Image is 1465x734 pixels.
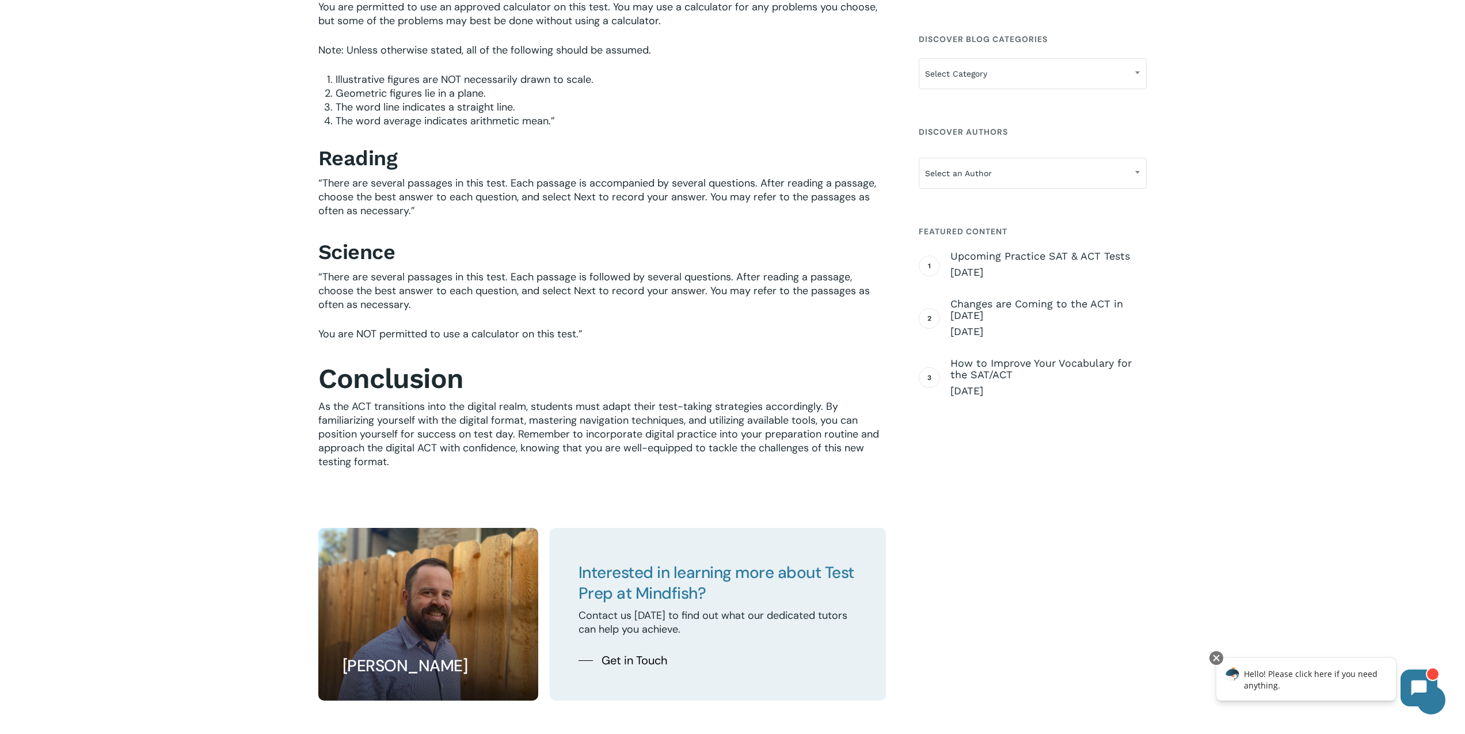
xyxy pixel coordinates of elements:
[318,327,583,341] span: You are NOT permitted to use a calculator on this test.”
[950,358,1147,381] span: How to Improve Your Vocabulary for the SAT/ACT
[318,176,876,218] span: “There are several passages in this test. Each passage is accompanied by several questions. After...
[336,73,593,86] span: Illustrative figures are NOT necessarily drawn to scale.
[950,250,1147,262] span: Upcoming Practice SAT & ACT Tests
[919,161,1146,185] span: Select an Author
[579,652,668,669] a: Get in Touch
[579,609,857,636] p: Contact us [DATE] to find out what our dedicated tutors can help you achieve.
[919,29,1147,50] h4: Discover Blog Categories
[336,86,486,100] span: Geometric figures lie in a plane.
[919,158,1147,189] span: Select an Author
[318,270,870,311] span: “There are several passages in this test. Each passage is followed by several questions. After re...
[919,58,1147,89] span: Select Category
[950,384,1147,398] span: [DATE]
[950,265,1147,279] span: [DATE]
[950,325,1147,339] span: [DATE]
[950,358,1147,398] a: How to Improve Your Vocabulary for the SAT/ACT [DATE]
[950,298,1147,339] a: Changes are Coming to the ACT in [DATE] [DATE]
[318,240,395,264] b: Science
[1204,649,1449,718] iframe: Chatbot
[318,362,463,395] strong: Conclusion
[602,652,668,669] span: Get in Touch
[919,221,1147,242] h4: Featured Content
[318,43,651,57] span: Note: Unless otherwise stated, all of the following should be assumed.
[950,250,1147,279] a: Upcoming Practice SAT & ACT Tests [DATE]
[579,562,854,604] span: Interested in learning more about Test Prep at Mindfish?
[950,298,1147,321] span: Changes are Coming to the ACT in [DATE]
[318,400,879,469] span: As the ACT transitions into the digital realm, students must adapt their test-taking strategies a...
[919,62,1146,86] span: Select Category
[336,114,555,128] span: The word average indicates arithmetic mean.”
[336,100,515,114] span: The word line indicates a straight line.
[318,146,398,170] b: Reading
[919,121,1147,142] h4: Discover Authors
